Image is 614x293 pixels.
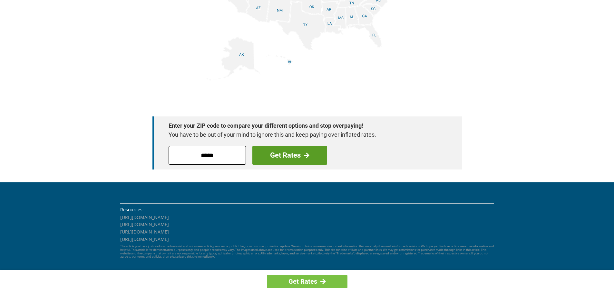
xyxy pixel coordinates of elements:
[395,268,494,275] p: © 2025 [DOMAIN_NAME]. All Rights Reserved.
[120,269,138,275] a: Contact
[169,121,439,130] strong: Enter your ZIP code to compare your different options and stop overpaying!
[169,130,439,139] p: You have to be out of your mind to ignore this and keep paying over inflated rates.
[120,236,169,242] a: [URL][DOMAIN_NAME]
[120,206,494,213] li: Resources:
[120,221,169,227] a: [URL][DOMAIN_NAME]
[252,146,327,165] a: Get Rates
[120,245,494,259] p: The article you have just read is an advertorial and not a news article, personal or public blog,...
[120,214,169,220] a: [URL][DOMAIN_NAME]
[187,269,216,275] a: Terms of Use
[120,229,169,235] a: [URL][DOMAIN_NAME]
[147,269,178,275] a: Privacy Policy
[267,275,347,288] a: Get Rates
